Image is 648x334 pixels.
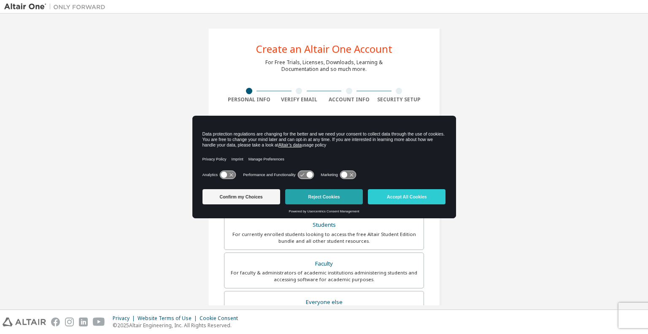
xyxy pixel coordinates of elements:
div: Security Setup [374,96,424,103]
div: Account Info [324,96,374,103]
div: For faculty & administrators of academic institutions administering students and accessing softwa... [229,269,418,283]
div: Everyone else [229,296,418,308]
div: For currently enrolled students looking to access the free Altair Student Edition bundle and all ... [229,231,418,244]
img: Altair One [4,3,110,11]
img: altair_logo.svg [3,318,46,326]
div: Create an Altair One Account [256,44,392,54]
img: facebook.svg [51,318,60,326]
img: youtube.svg [93,318,105,326]
div: Website Terms of Use [138,315,200,322]
div: Cookie Consent [200,315,243,322]
div: Personal Info [224,96,274,103]
div: Faculty [229,258,418,270]
div: Students [229,219,418,231]
img: instagram.svg [65,318,74,326]
p: © 2025 Altair Engineering, Inc. All Rights Reserved. [113,322,243,329]
div: For Free Trials, Licenses, Downloads, Learning & Documentation and so much more. [265,59,383,73]
div: Privacy [113,315,138,322]
div: Verify Email [274,96,324,103]
img: linkedin.svg [79,318,88,326]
